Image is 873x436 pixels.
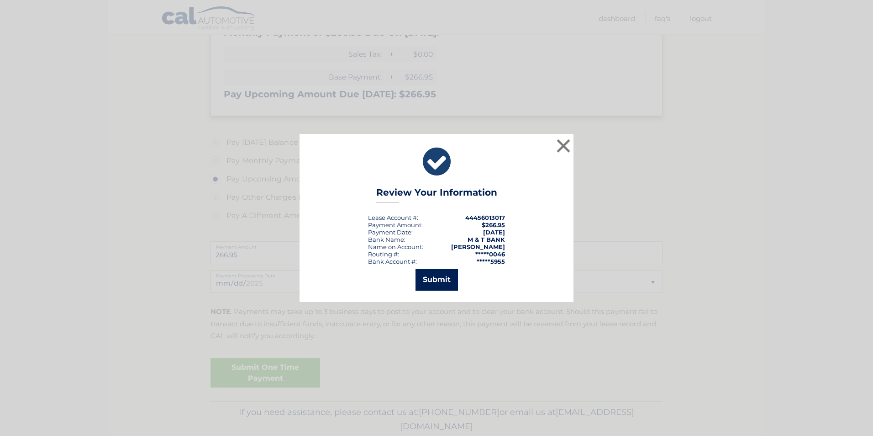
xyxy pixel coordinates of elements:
[368,221,423,229] div: Payment Amount:
[368,250,399,258] div: Routing #:
[415,269,458,291] button: Submit
[468,236,505,243] strong: M & T BANK
[368,258,417,265] div: Bank Account #:
[368,214,418,221] div: Lease Account #:
[376,187,497,203] h3: Review Your Information
[368,236,405,243] div: Bank Name:
[465,214,505,221] strong: 44456013017
[368,243,423,250] div: Name on Account:
[368,229,413,236] div: :
[368,229,411,236] span: Payment Date
[482,221,505,229] span: $266.95
[554,137,573,155] button: ×
[483,229,505,236] span: [DATE]
[451,243,505,250] strong: [PERSON_NAME]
